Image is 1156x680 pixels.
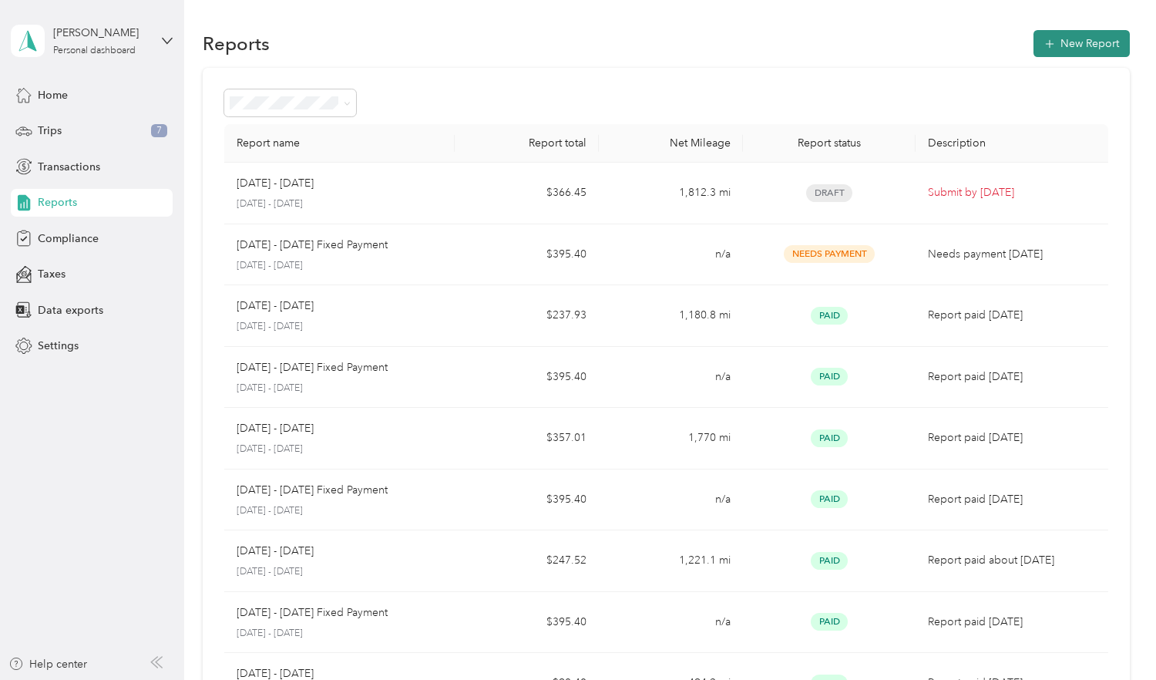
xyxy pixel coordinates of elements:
[455,124,599,163] th: Report total
[928,307,1095,324] p: Report paid [DATE]
[916,124,1107,163] th: Description
[237,604,388,621] p: [DATE] - [DATE] Fixed Payment
[38,231,99,247] span: Compliance
[237,565,442,579] p: [DATE] - [DATE]
[237,482,388,499] p: [DATE] - [DATE] Fixed Payment
[811,368,848,385] span: Paid
[928,552,1095,569] p: Report paid about [DATE]
[811,490,848,508] span: Paid
[237,382,442,396] p: [DATE] - [DATE]
[599,347,743,409] td: n/a
[599,592,743,654] td: n/a
[237,359,388,376] p: [DATE] - [DATE] Fixed Payment
[224,124,455,163] th: Report name
[38,266,66,282] span: Taxes
[203,35,270,52] h1: Reports
[38,194,77,210] span: Reports
[237,420,314,437] p: [DATE] - [DATE]
[599,530,743,592] td: 1,221.1 mi
[599,163,743,224] td: 1,812.3 mi
[784,245,875,263] span: Needs Payment
[38,338,79,354] span: Settings
[151,124,167,138] span: 7
[38,123,62,139] span: Trips
[455,347,599,409] td: $395.40
[806,184,852,202] span: Draft
[599,124,743,163] th: Net Mileage
[811,613,848,631] span: Paid
[237,320,442,334] p: [DATE] - [DATE]
[455,224,599,286] td: $395.40
[38,87,68,103] span: Home
[928,614,1095,631] p: Report paid [DATE]
[599,285,743,347] td: 1,180.8 mi
[455,408,599,470] td: $357.01
[1033,30,1130,57] button: New Report
[237,298,314,315] p: [DATE] - [DATE]
[928,369,1095,385] p: Report paid [DATE]
[237,504,442,518] p: [DATE] - [DATE]
[237,175,314,192] p: [DATE] - [DATE]
[53,25,150,41] div: [PERSON_NAME]
[811,307,848,325] span: Paid
[811,552,848,570] span: Paid
[1070,594,1156,680] iframe: Everlance-gr Chat Button Frame
[237,443,442,456] p: [DATE] - [DATE]
[928,491,1095,508] p: Report paid [DATE]
[237,197,442,211] p: [DATE] - [DATE]
[811,429,848,447] span: Paid
[599,408,743,470] td: 1,770 mi
[53,46,136,56] div: Personal dashboard
[455,530,599,592] td: $247.52
[455,285,599,347] td: $237.93
[599,224,743,286] td: n/a
[237,259,442,273] p: [DATE] - [DATE]
[38,159,100,175] span: Transactions
[928,184,1095,201] p: Submit by [DATE]
[599,470,743,531] td: n/a
[455,163,599,224] td: $366.45
[8,656,87,672] button: Help center
[237,543,314,560] p: [DATE] - [DATE]
[38,302,103,318] span: Data exports
[928,429,1095,446] p: Report paid [DATE]
[237,627,442,641] p: [DATE] - [DATE]
[928,246,1095,263] p: Needs payment [DATE]
[455,470,599,531] td: $395.40
[455,592,599,654] td: $395.40
[237,237,388,254] p: [DATE] - [DATE] Fixed Payment
[755,136,903,150] div: Report status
